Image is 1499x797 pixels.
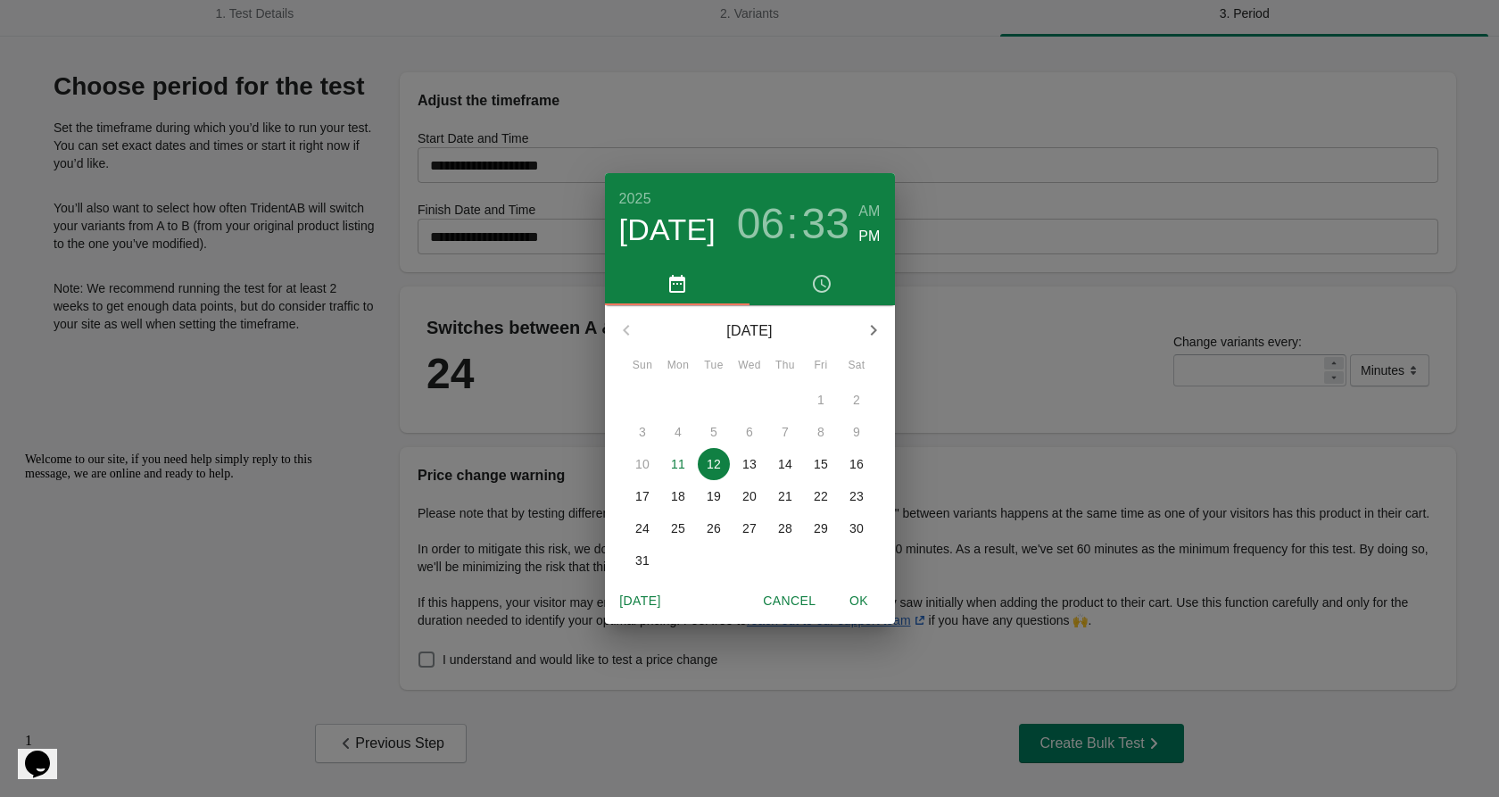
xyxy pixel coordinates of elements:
button: 15 [805,448,837,480]
span: [DATE] [619,590,662,612]
button: 12 [698,448,730,480]
button: 28 [769,512,801,544]
span: Sun [626,357,658,375]
iframe: chat widget [18,726,75,779]
button: 31 [626,544,658,577]
button: 26 [698,512,730,544]
p: 30 [849,519,864,537]
button: 11 [662,448,694,480]
button: 16 [841,448,873,480]
button: 20 [733,480,766,512]
p: 31 [635,552,650,569]
p: 25 [671,519,685,537]
span: Tue [698,357,730,375]
h3: : [786,199,798,249]
button: 18 [662,480,694,512]
button: 14 [769,448,801,480]
button: PM [858,224,880,249]
span: Welcome to our site, if you need help simply reply to this message, we are online and ready to help. [7,7,294,35]
button: 17 [626,480,658,512]
p: 16 [849,455,864,473]
p: 24 [635,519,650,537]
button: 22 [805,480,837,512]
p: [DATE] [648,320,852,342]
button: 21 [769,480,801,512]
button: AM [858,199,880,224]
button: 29 [805,512,837,544]
p: 14 [778,455,792,473]
p: 29 [814,519,828,537]
span: Wed [733,357,766,375]
button: 23 [841,480,873,512]
p: 15 [814,455,828,473]
button: 06 [737,199,784,249]
button: 19 [698,480,730,512]
p: 18 [671,487,685,505]
span: Cancel [763,590,816,612]
button: [DATE] [619,212,716,249]
p: 22 [814,487,828,505]
span: Fri [805,357,837,375]
button: 33 [802,199,849,249]
iframe: chat widget [18,445,339,717]
p: 26 [707,519,721,537]
p: 28 [778,519,792,537]
span: Thu [769,357,801,375]
button: 2025 [619,187,651,212]
p: 12 [707,455,721,473]
p: 13 [742,455,757,473]
p: 27 [742,519,757,537]
button: Cancel [756,585,823,618]
div: Welcome to our site, if you need help simply reply to this message, we are online and ready to help. [7,7,328,36]
p: 21 [778,487,792,505]
button: [DATE] [612,585,669,618]
span: OK [838,590,881,612]
p: 20 [742,487,757,505]
p: 23 [849,487,864,505]
p: 11 [671,455,685,473]
span: Mon [662,357,694,375]
button: 25 [662,512,694,544]
button: 24 [626,512,658,544]
button: 27 [733,512,766,544]
p: 17 [635,487,650,505]
span: Sat [841,357,873,375]
button: 13 [733,448,766,480]
p: 19 [707,487,721,505]
button: 30 [841,512,873,544]
button: OK [831,585,888,618]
